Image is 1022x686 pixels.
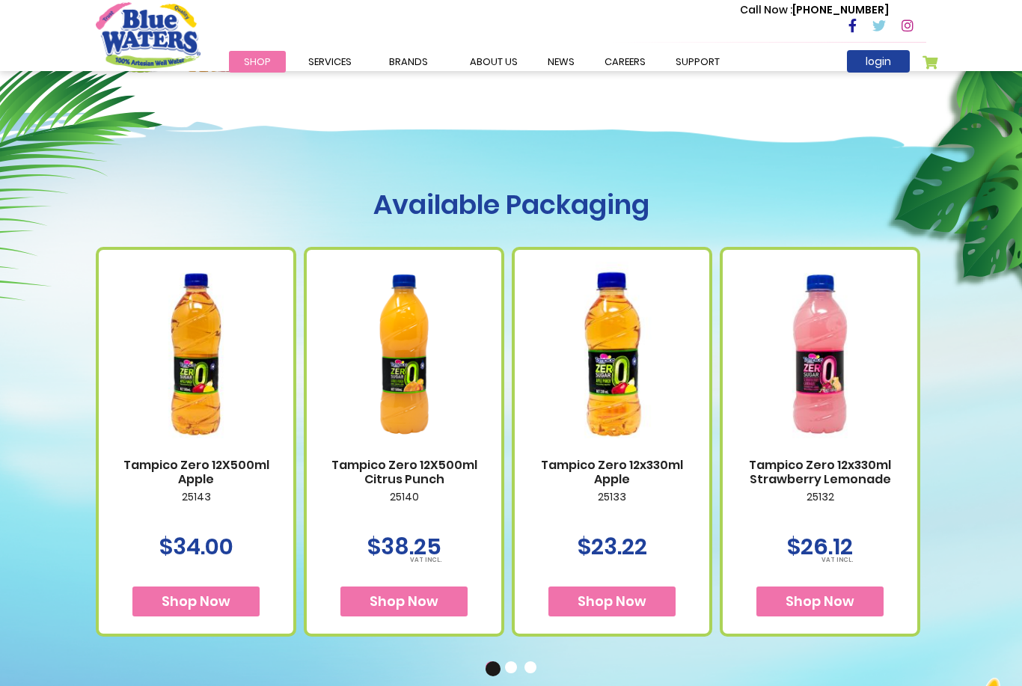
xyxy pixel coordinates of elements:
[96,189,926,221] h1: Available Packaging
[322,491,486,522] p: 25140
[530,491,694,522] p: 25133
[114,458,278,486] a: Tampico Zero 12X500ml Apple
[530,251,694,457] img: Tampico Zero 12x330ml Apple
[786,592,854,610] span: Shop Now
[340,587,468,616] button: Shop Now
[738,458,902,486] a: Tampico Zero 12x330ml Strawberry Lemonade
[308,55,352,69] span: Services
[548,587,676,616] button: Shop Now
[524,661,539,676] button: 3 of 3
[738,491,902,522] p: 25132
[367,530,441,563] span: $38.25
[756,587,884,616] button: Shop Now
[578,530,647,563] span: $23.22
[389,55,428,69] span: Brands
[96,2,201,68] a: store logo
[533,51,590,73] a: News
[322,458,486,486] a: Tampico Zero 12X500ml Citrus Punch
[322,251,486,457] img: Tampico Zero 12X500ml Citrus Punch
[486,661,501,676] button: 1 of 3
[661,51,735,73] a: support
[114,491,278,522] p: 25143
[740,2,792,17] span: Call Now :
[159,530,233,563] span: $34.00
[740,2,889,18] p: [PHONE_NUMBER]
[590,51,661,73] a: careers
[738,251,902,457] img: Tampico Zero 12x330ml Strawberry Lemonade
[370,592,438,610] span: Shop Now
[578,592,646,610] span: Shop Now
[530,458,694,486] a: Tampico Zero 12x330ml Apple
[455,51,533,73] a: about us
[244,55,271,69] span: Shop
[162,592,230,610] span: Shop Now
[787,530,853,563] span: $26.12
[132,587,260,616] button: Shop Now
[505,661,520,676] button: 2 of 3
[847,50,910,73] a: login
[114,251,278,457] img: Tampico Zero 12X500ml Apple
